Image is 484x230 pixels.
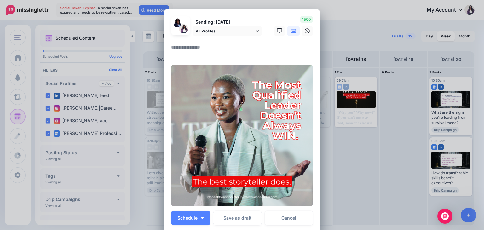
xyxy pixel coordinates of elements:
img: 89S6GWPUJKJLQTJ5ZBBXXGXHF6JROUFV.png [171,65,313,206]
button: Schedule [171,211,210,225]
div: Open Intercom Messenger [437,209,452,224]
span: 1500 [300,16,313,23]
span: Schedule [177,216,198,220]
img: arrow-down-white.png [201,217,204,219]
button: Save as draft [213,211,262,225]
span: All Profiles [196,28,254,34]
p: Sending: [DATE] [193,19,262,26]
a: All Profiles [193,26,262,36]
img: AOh14GgRZl8Wp09hFKi170KElp-xBEIImXkZHkZu8KLJnAs96-c-64028.png [179,24,188,33]
a: Cancel [265,211,313,225]
img: 1753062409949-64027.png [173,18,182,27]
